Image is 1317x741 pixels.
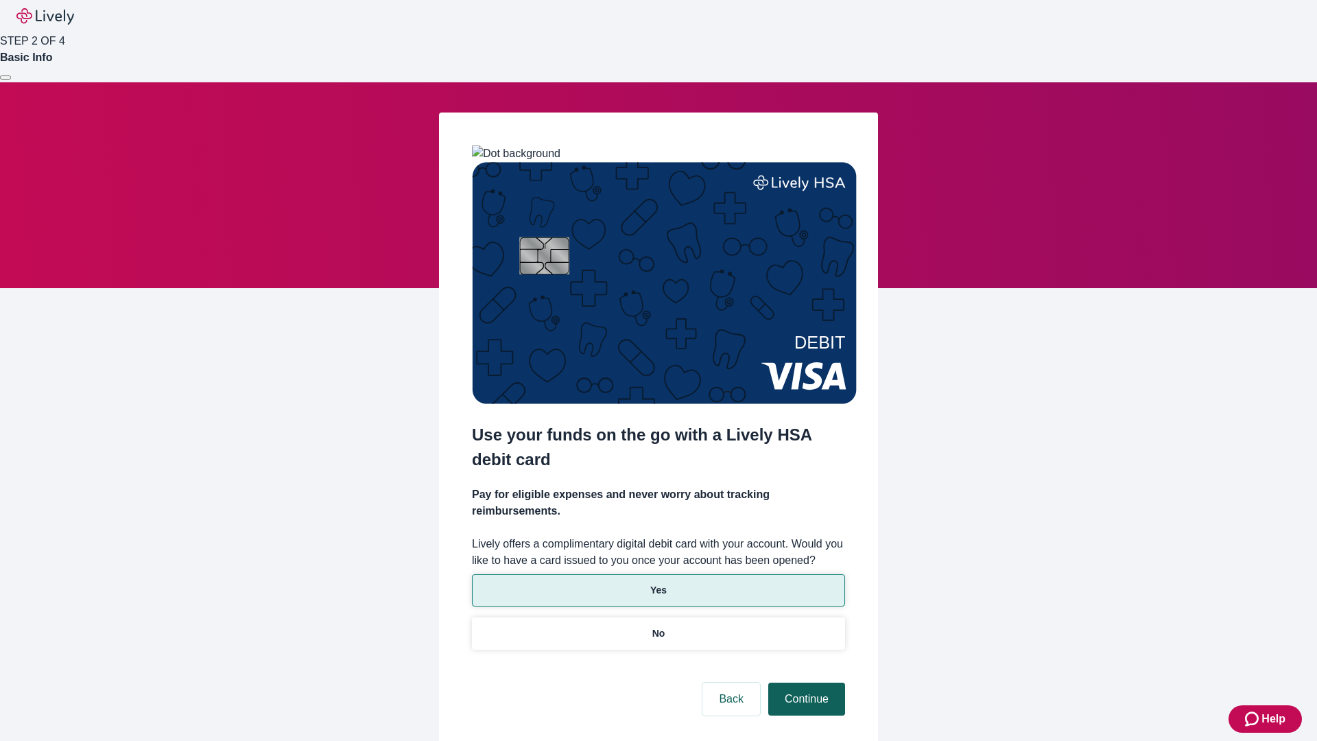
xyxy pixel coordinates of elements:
[472,145,560,162] img: Dot background
[1261,711,1285,727] span: Help
[472,162,857,404] img: Debit card
[472,423,845,472] h2: Use your funds on the go with a Lively HSA debit card
[472,486,845,519] h4: Pay for eligible expenses and never worry about tracking reimbursements.
[652,626,665,641] p: No
[702,683,760,716] button: Back
[472,617,845,650] button: No
[768,683,845,716] button: Continue
[16,8,74,25] img: Lively
[1229,705,1302,733] button: Zendesk support iconHelp
[650,583,667,598] p: Yes
[1245,711,1261,727] svg: Zendesk support icon
[472,574,845,607] button: Yes
[472,536,845,569] label: Lively offers a complimentary digital debit card with your account. Would you like to have a card...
